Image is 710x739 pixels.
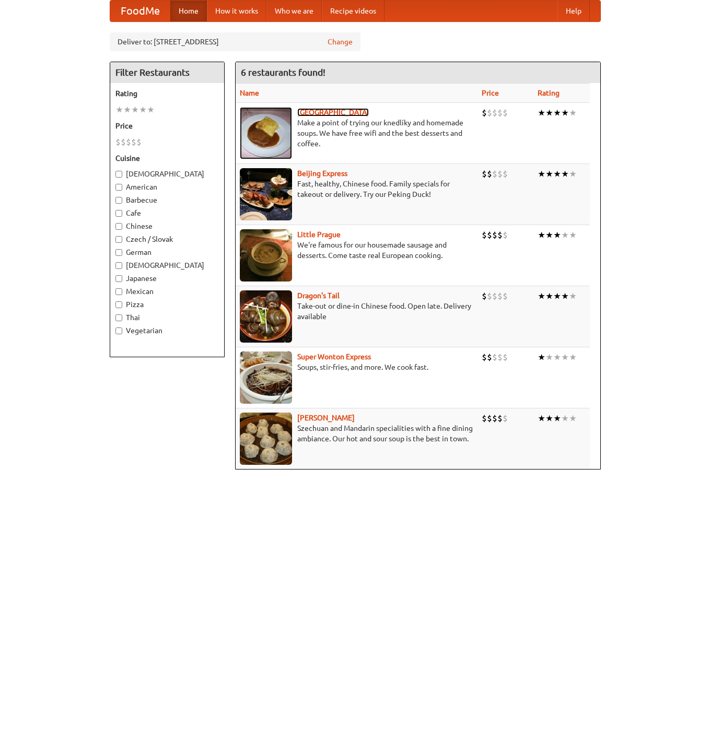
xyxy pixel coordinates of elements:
[115,273,219,284] label: Japanese
[115,210,122,217] input: Cafe
[240,351,292,404] img: superwonton.jpg
[240,168,292,220] img: beijing.jpg
[240,240,474,261] p: We're famous for our housemade sausage and desserts. Come taste real European cooking.
[569,107,577,119] li: ★
[240,290,292,343] img: dragon.jpg
[545,168,553,180] li: ★
[115,169,219,179] label: [DEMOGRAPHIC_DATA]
[297,414,355,422] a: [PERSON_NAME]
[561,413,569,424] li: ★
[115,312,219,323] label: Thai
[561,107,569,119] li: ★
[240,362,474,372] p: Soups, stir-fries, and more. We cook fast.
[110,32,360,51] div: Deliver to: [STREET_ADDRESS]
[115,301,122,308] input: Pizza
[240,118,474,149] p: Make a point of trying our knedlíky and homemade soups. We have free wifi and the best desserts a...
[115,121,219,131] h5: Price
[110,62,224,83] h4: Filter Restaurants
[240,423,474,444] p: Szechuan and Mandarin specialities with a fine dining ambiance. Our hot and sour soup is the best...
[115,236,122,243] input: Czech / Slovak
[503,229,508,241] li: $
[131,136,136,148] li: $
[115,223,122,230] input: Chinese
[131,104,139,115] li: ★
[561,290,569,302] li: ★
[538,168,545,180] li: ★
[297,169,347,178] a: Beijing Express
[492,168,497,180] li: $
[492,290,497,302] li: $
[503,168,508,180] li: $
[557,1,590,21] a: Help
[482,168,487,180] li: $
[115,234,219,244] label: Czech / Slovak
[538,351,545,363] li: ★
[115,275,122,282] input: Japanese
[487,351,492,363] li: $
[497,351,503,363] li: $
[136,136,142,148] li: $
[482,351,487,363] li: $
[503,290,508,302] li: $
[482,107,487,119] li: $
[115,221,219,231] label: Chinese
[561,229,569,241] li: ★
[240,107,292,159] img: czechpoint.jpg
[497,413,503,424] li: $
[240,89,259,97] a: Name
[110,1,170,21] a: FoodMe
[297,353,371,361] a: Super Wonton Express
[492,229,497,241] li: $
[497,229,503,241] li: $
[115,182,219,192] label: American
[482,290,487,302] li: $
[569,229,577,241] li: ★
[487,413,492,424] li: $
[503,413,508,424] li: $
[297,230,341,239] a: Little Prague
[115,262,122,269] input: [DEMOGRAPHIC_DATA]
[115,314,122,321] input: Thai
[328,37,353,47] a: Change
[115,325,219,336] label: Vegetarian
[297,291,340,300] a: Dragon's Tail
[115,327,122,334] input: Vegetarian
[492,351,497,363] li: $
[569,168,577,180] li: ★
[115,88,219,99] h5: Rating
[115,104,123,115] li: ★
[482,413,487,424] li: $
[139,104,147,115] li: ★
[538,413,545,424] li: ★
[553,290,561,302] li: ★
[487,168,492,180] li: $
[240,229,292,281] img: littleprague.jpg
[115,286,219,297] label: Mexican
[561,351,569,363] li: ★
[123,104,131,115] li: ★
[115,171,122,178] input: [DEMOGRAPHIC_DATA]
[297,108,369,116] a: [GEOGRAPHIC_DATA]
[115,208,219,218] label: Cafe
[497,107,503,119] li: $
[322,1,385,21] a: Recipe videos
[503,351,508,363] li: $
[538,290,545,302] li: ★
[170,1,207,21] a: Home
[545,413,553,424] li: ★
[569,290,577,302] li: ★
[482,89,499,97] a: Price
[569,351,577,363] li: ★
[553,351,561,363] li: ★
[553,168,561,180] li: ★
[538,229,545,241] li: ★
[561,168,569,180] li: ★
[240,413,292,465] img: shandong.jpg
[266,1,322,21] a: Who we are
[115,299,219,310] label: Pizza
